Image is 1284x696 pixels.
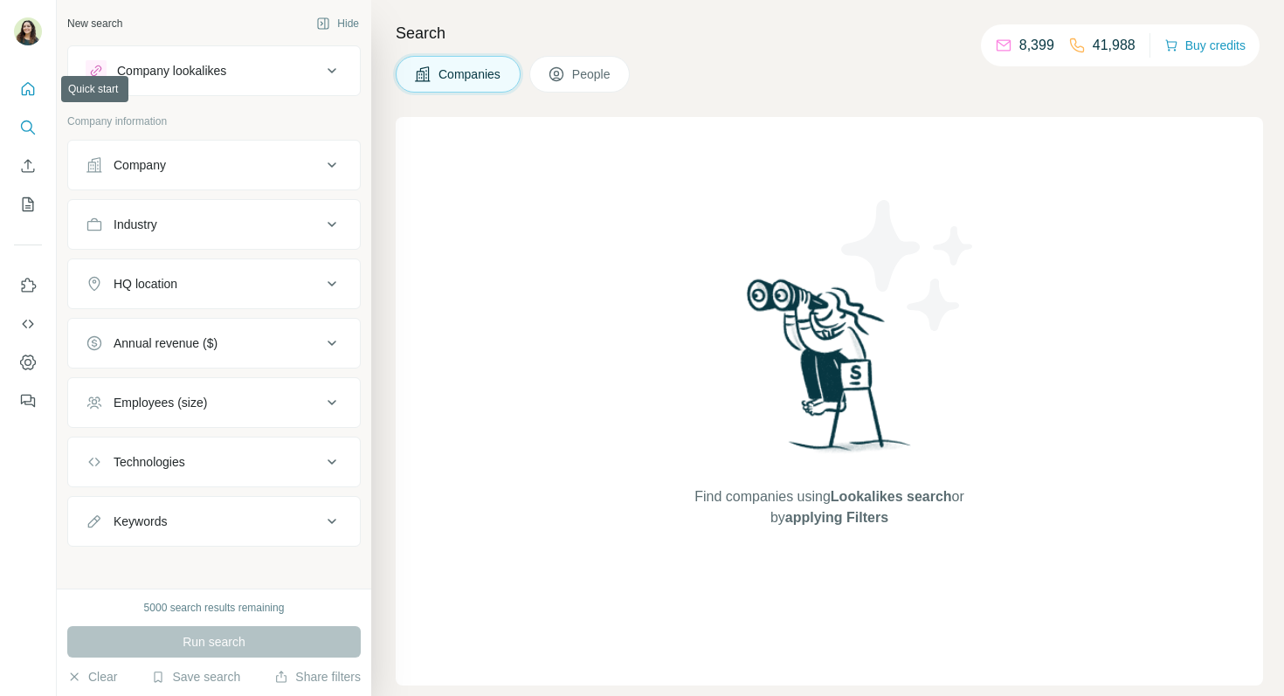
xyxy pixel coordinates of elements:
[114,394,207,411] div: Employees (size)
[14,347,42,378] button: Dashboard
[114,216,157,233] div: Industry
[396,21,1263,45] h4: Search
[114,275,177,293] div: HQ location
[14,308,42,340] button: Use Surfe API
[830,187,987,344] img: Surfe Illustration - Stars
[151,668,240,686] button: Save search
[68,144,360,186] button: Company
[68,263,360,305] button: HQ location
[739,274,921,469] img: Surfe Illustration - Woman searching with binoculars
[689,486,969,528] span: Find companies using or by
[68,50,360,92] button: Company lookalikes
[304,10,371,37] button: Hide
[117,62,226,79] div: Company lookalikes
[68,500,360,542] button: Keywords
[114,453,185,471] div: Technologies
[68,441,360,483] button: Technologies
[68,322,360,364] button: Annual revenue ($)
[14,73,42,105] button: Quick start
[14,385,42,417] button: Feedback
[14,112,42,143] button: Search
[1164,33,1246,58] button: Buy credits
[14,17,42,45] img: Avatar
[114,513,167,530] div: Keywords
[68,382,360,424] button: Employees (size)
[1093,35,1136,56] p: 41,988
[114,156,166,174] div: Company
[67,668,117,686] button: Clear
[831,489,952,504] span: Lookalikes search
[14,270,42,301] button: Use Surfe on LinkedIn
[572,65,612,83] span: People
[274,668,361,686] button: Share filters
[14,189,42,220] button: My lists
[14,150,42,182] button: Enrich CSV
[67,114,361,129] p: Company information
[785,510,888,525] span: applying Filters
[67,16,122,31] div: New search
[144,600,285,616] div: 5000 search results remaining
[1019,35,1054,56] p: 8,399
[438,65,502,83] span: Companies
[114,334,217,352] div: Annual revenue ($)
[68,203,360,245] button: Industry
